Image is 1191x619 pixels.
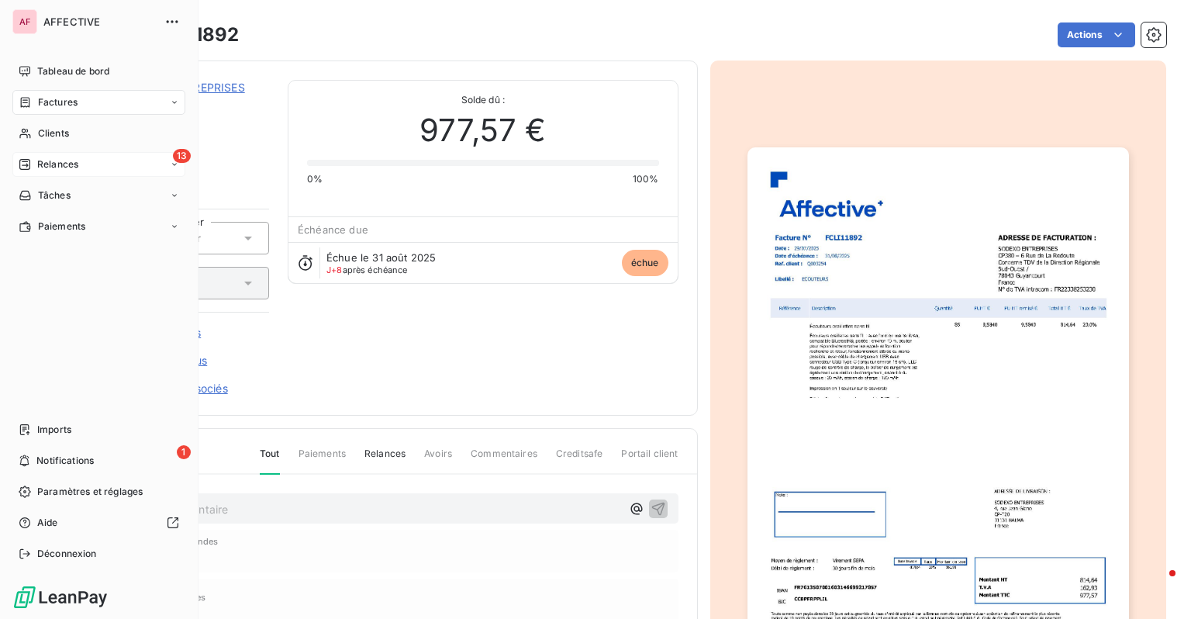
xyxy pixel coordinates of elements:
span: après échéance [326,265,408,275]
span: Aide [37,516,58,530]
span: Paramètres et réglages [37,485,143,499]
span: J+8 [326,265,342,275]
a: Aide [12,510,185,535]
span: Creditsafe [556,447,603,473]
img: Logo LeanPay [12,585,109,610]
iframe: Intercom live chat [1138,566,1175,603]
span: Paiements [299,447,346,473]
span: 1 [177,445,191,459]
span: Relances [37,157,78,171]
div: AF [12,9,37,34]
span: Portail client [621,447,678,473]
span: Échéance due [298,223,368,236]
button: Actions [1058,22,1135,47]
span: Tableau de bord [37,64,109,78]
span: Avoirs [424,447,452,473]
span: 977,57 € [419,107,546,154]
span: Tâches [38,188,71,202]
span: 0% [307,172,323,186]
span: échue [622,250,668,276]
span: Factures [38,95,78,109]
span: Notifications [36,454,94,468]
span: Échue le 31 août 2025 [326,251,436,264]
span: Clients [38,126,69,140]
span: Tout [260,447,280,475]
span: 13 [173,149,191,163]
span: Relances [364,447,406,473]
span: Paiements [38,220,85,233]
span: AFFECTIVE [43,16,155,28]
span: Commentaires [471,447,537,473]
span: Déconnexion [37,547,97,561]
span: 100% [633,172,659,186]
span: Solde dû : [307,93,658,107]
span: Imports [37,423,71,437]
